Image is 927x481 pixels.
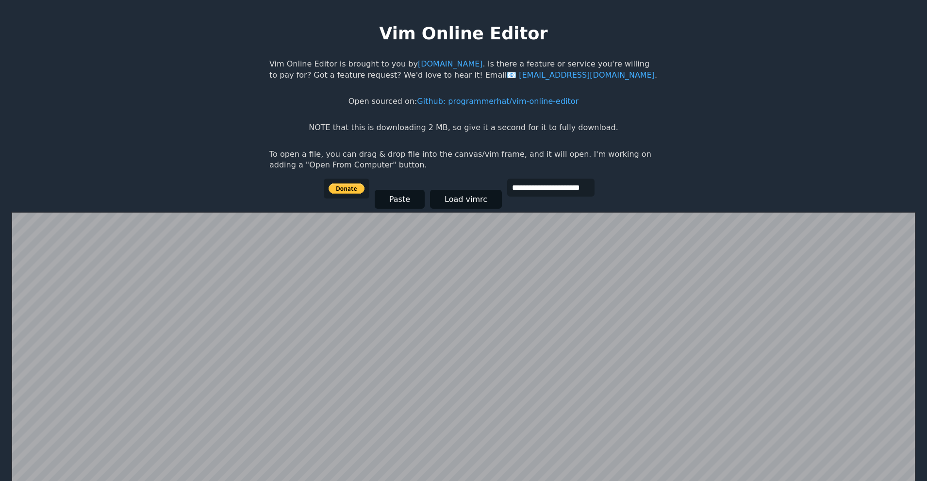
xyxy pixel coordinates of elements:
[430,190,502,209] button: Load vimrc
[379,21,547,45] h1: Vim Online Editor
[418,59,483,68] a: [DOMAIN_NAME]
[507,70,655,80] a: [EMAIL_ADDRESS][DOMAIN_NAME]
[269,59,658,81] p: Vim Online Editor is brought to you by . Is there a feature or service you're willing to pay for?...
[269,149,658,171] p: To open a file, you can drag & drop file into the canvas/vim frame, and it will open. I'm working...
[348,96,579,107] p: Open sourced on:
[375,190,425,209] button: Paste
[417,97,579,106] a: Github: programmerhat/vim-online-editor
[309,122,618,133] p: NOTE that this is downloading 2 MB, so give it a second for it to fully download.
